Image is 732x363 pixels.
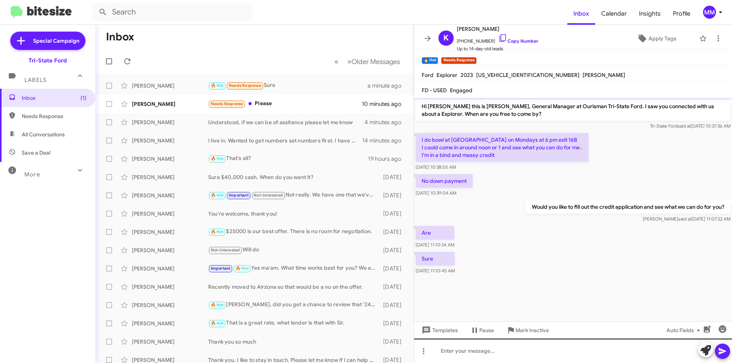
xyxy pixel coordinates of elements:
span: Labels [24,77,47,83]
nav: Page navigation example [330,54,405,69]
a: Insights [633,3,667,25]
div: [PERSON_NAME] [132,246,208,254]
span: Explorer [437,72,457,78]
div: [DATE] [379,173,408,181]
h1: Inbox [106,31,134,43]
div: [PERSON_NAME] [132,283,208,291]
div: [PERSON_NAME] [132,228,208,236]
div: a minute ago [368,82,408,90]
span: » [347,57,352,66]
div: [PERSON_NAME] [132,100,208,108]
span: 2023 [461,72,473,78]
div: [PERSON_NAME] [132,301,208,309]
span: Important [211,266,231,271]
div: 19 hours ago [368,155,408,163]
span: Tri-State Ford [DATE] 10:37:36 AM [650,123,730,129]
div: That is a great rate, what lender is that with Sir. [208,319,379,328]
span: More [24,171,40,178]
div: [DATE] [379,265,408,272]
span: All Conversations [22,131,65,138]
div: 14 minutes ago [362,137,408,144]
div: MM [703,6,716,19]
span: Ford [422,72,433,78]
span: 🔥 Hot [211,229,224,234]
div: [DATE] [379,283,408,291]
span: Up to 14-day-old leads [457,45,538,53]
div: [DATE] [379,246,408,254]
span: Auto Fields [666,323,703,337]
span: Pause [479,323,494,337]
span: Templates [420,323,458,337]
p: I do bowl at [GEOGRAPHIC_DATA] on Mondays at 6 pm exit 16B I could come in around noon or 1 and s... [416,133,589,162]
span: Needs Response [22,112,87,120]
div: 4 minutes ago [364,118,408,126]
span: said at [677,123,691,129]
div: Tri-State Ford [29,57,67,64]
div: Please [208,99,362,108]
a: Copy Number [498,38,538,44]
span: [PERSON_NAME] [DATE] 11:07:22 AM [643,216,730,222]
div: [PERSON_NAME] [132,265,208,272]
span: [DATE] 11:10:34 AM [416,242,454,248]
input: Search [92,3,252,21]
button: Auto Fields [660,323,709,337]
span: FD - USED [422,87,447,94]
button: Mark Inactive [500,323,555,337]
div: That's all? [208,154,368,163]
div: $25000 is our best offer. There is no room for negotiation. [208,227,379,236]
a: Inbox [567,3,595,25]
div: You're welcome, thank you! [208,210,379,217]
button: Apply Tags [617,32,695,45]
div: Recently moved to Airzona so that would be a no on the offer. [208,283,379,291]
div: [DATE] [379,320,408,327]
div: Sure [208,81,368,90]
span: 🔥 Hot [211,156,224,161]
button: Templates [414,323,464,337]
span: [DATE] 10:38:55 AM [416,164,456,170]
span: « [334,57,339,66]
span: 🔥 Hot [236,266,249,271]
span: said at [678,216,692,222]
a: Profile [667,3,697,25]
span: Save a Deal [22,149,50,157]
span: Older Messages [352,58,400,66]
button: Pause [464,323,500,337]
div: [PERSON_NAME] [132,210,208,217]
span: K [443,32,449,44]
div: Yes ma'am. What time works best for you? We are open from 9am-5pm [208,264,379,273]
div: [PERSON_NAME] [132,338,208,345]
div: [PERSON_NAME] [132,82,208,90]
div: [PERSON_NAME] [132,320,208,327]
div: Sure $40,000 cash. When do you want it? [208,173,379,181]
div: Will do [208,246,379,254]
span: [DATE] 10:39:04 AM [416,190,456,196]
a: Calendar [595,3,633,25]
small: 🔥 Hot [422,57,438,64]
span: 🔥 Hot [211,302,224,307]
div: 10 minutes ago [362,100,408,108]
div: [DATE] [379,228,408,236]
span: Inbox [22,94,87,102]
div: [DATE] [379,192,408,199]
div: Understood, if we can be of assitance please let me know [208,118,364,126]
span: [PERSON_NAME] [583,72,625,78]
div: [DATE] [379,210,408,217]
small: Needs Response [441,57,476,64]
button: MM [697,6,724,19]
p: Would you like to fill out the credit application and see what we can do for you? [526,200,730,214]
div: Thank you so much [208,338,379,345]
div: [PERSON_NAME] [132,118,208,126]
span: Needs Response [229,83,261,88]
div: [PERSON_NAME] [132,137,208,144]
p: Hi [PERSON_NAME] this is [PERSON_NAME], General Manager at Ourisman Tri-State Ford. I saw you con... [416,99,730,121]
a: Special Campaign [10,32,85,50]
span: 🔥 Hot [211,321,224,326]
div: [PERSON_NAME], did you get a chance to review that '24 Transit 150? Would you be interested in it? [208,301,379,309]
span: Apply Tags [649,32,676,45]
span: [US_VEHICLE_IDENTIFICATION_NUMBER] [476,72,579,78]
span: [PERSON_NAME] [457,24,538,34]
